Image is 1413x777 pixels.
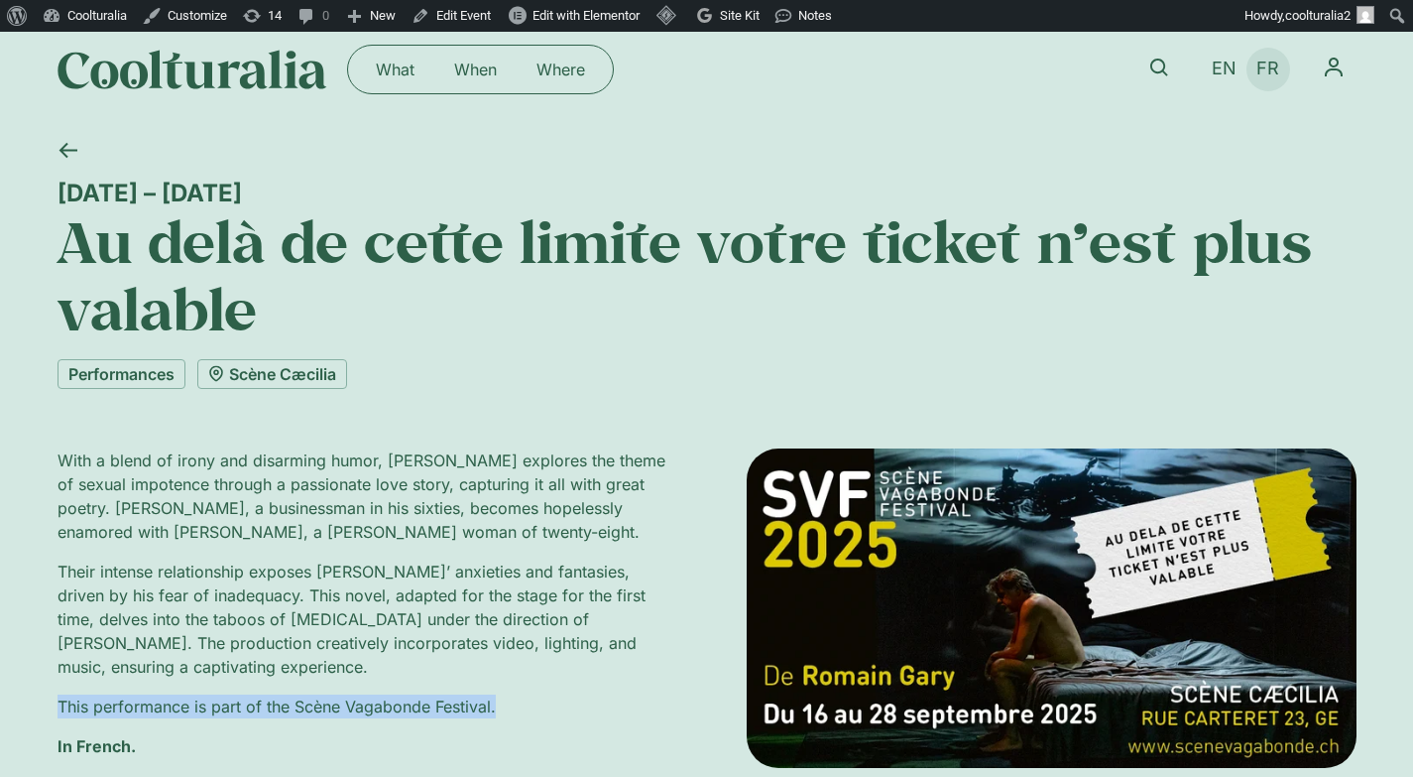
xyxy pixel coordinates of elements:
p: Their intense relationship exposes [PERSON_NAME]’ anxieties and fantasies, driven by his fear of ... [58,560,667,679]
p: With a blend of irony and disarming humor, [PERSON_NAME] explores the theme of sexual impotence t... [58,449,667,544]
a: Performances [58,359,185,389]
nav: Menu [1311,45,1356,90]
span: Site Kit [720,8,760,23]
span: EN [1212,59,1236,79]
p: This performance is part of the Scène Vagabonde Festival. [58,695,667,718]
a: FR [1246,55,1289,83]
span: FR [1256,59,1279,79]
span: coolturalia2 [1285,8,1351,23]
a: When [434,54,517,85]
a: What [356,54,434,85]
nav: Menu [356,54,605,85]
div: [DATE] – [DATE] [58,179,1356,207]
h1: Au delà de cette limite votre ticket n’est plus valable [58,207,1356,343]
button: Menu Toggle [1311,45,1356,90]
a: Where [517,54,605,85]
span: Edit with Elementor [532,8,640,23]
a: Scène Cæcilia [197,359,347,389]
strong: In French. [58,736,136,756]
img: Coolturalia - Au delà de cette limite votre ticket n'est plus valable, de Romain Gary, mise en sc... [747,449,1356,768]
a: EN [1202,55,1246,83]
